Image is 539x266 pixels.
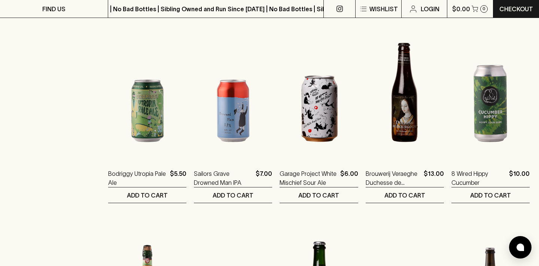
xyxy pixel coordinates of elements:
[280,187,358,203] button: ADD TO CART
[366,187,444,203] button: ADD TO CART
[421,4,439,13] p: Login
[280,169,337,187] a: Garage Project White Mischief Sour Ale
[470,191,511,200] p: ADD TO CART
[194,187,272,203] button: ADD TO CART
[366,27,444,158] img: Brouwerij Veraeghe Duchesse de Bourgogne Flemish Red Ale
[170,169,186,187] p: $5.50
[256,169,272,187] p: $7.00
[194,169,253,187] a: Sailors Grave Drowned Man IPA
[194,27,272,158] img: Sailors Grave Drowned Man IPA
[424,169,444,187] p: $13.00
[517,244,524,251] img: bubble-icon
[369,4,398,13] p: Wishlist
[509,169,530,187] p: $10.00
[108,27,186,158] img: Bodriggy Utropia Pale Ale
[340,169,358,187] p: $6.00
[42,4,66,13] p: FIND US
[482,7,485,11] p: 0
[366,169,421,187] a: Brouwerij Veraeghe Duchesse de Bourgogne Flemish Red Ale
[108,169,167,187] a: Bodriggy Utropia Pale Ale
[451,27,530,158] img: 8 Wired Hippy Cucumber
[298,191,339,200] p: ADD TO CART
[108,187,186,203] button: ADD TO CART
[451,169,506,187] a: 8 Wired Hippy Cucumber
[280,27,358,158] img: Garage Project White Mischief Sour Ale
[499,4,533,13] p: Checkout
[127,191,168,200] p: ADD TO CART
[452,4,470,13] p: $0.00
[451,187,530,203] button: ADD TO CART
[213,191,253,200] p: ADD TO CART
[384,191,425,200] p: ADD TO CART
